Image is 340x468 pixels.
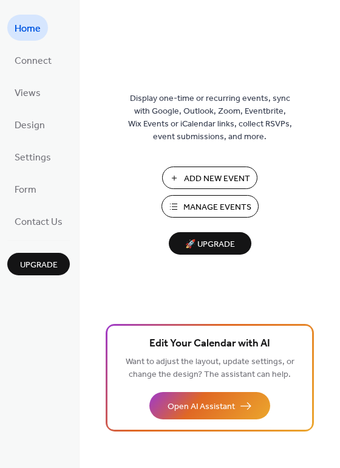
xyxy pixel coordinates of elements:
[7,253,70,275] button: Upgrade
[169,232,251,255] button: 🚀 Upgrade
[15,84,41,103] span: Views
[149,392,270,419] button: Open AI Assistant
[162,167,257,189] button: Add New Event
[15,19,41,38] span: Home
[7,111,52,137] a: Design
[7,47,59,73] a: Connect
[15,148,51,167] span: Settings
[15,116,45,135] span: Design
[7,15,48,41] a: Home
[15,52,52,71] span: Connect
[168,401,235,413] span: Open AI Assistant
[20,259,58,272] span: Upgrade
[7,143,58,170] a: Settings
[183,201,251,214] span: Manage Events
[15,213,63,232] span: Contact Us
[176,236,244,253] span: 🚀 Upgrade
[7,79,48,105] a: Views
[161,195,259,218] button: Manage Events
[15,181,36,199] span: Form
[184,173,250,185] span: Add New Event
[126,354,294,383] span: Want to adjust the layout, update settings, or change the design? The assistant can help.
[7,208,70,234] a: Contact Us
[128,92,292,143] span: Display one-time or recurring events, sync with Google, Outlook, Zoom, Eventbrite, Wix Events or ...
[7,176,44,202] a: Form
[149,336,270,353] span: Edit Your Calendar with AI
